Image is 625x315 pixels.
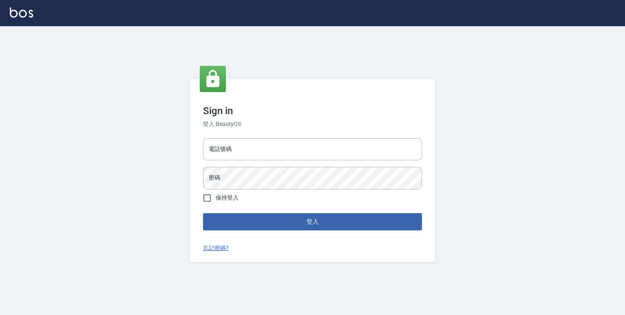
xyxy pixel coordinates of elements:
[203,213,422,230] button: 登入
[203,120,422,128] h6: 登入 BeautyOS
[216,193,239,202] span: 保持登入
[203,105,422,117] h3: Sign in
[10,7,33,18] img: Logo
[203,244,229,252] a: 忘記密碼?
